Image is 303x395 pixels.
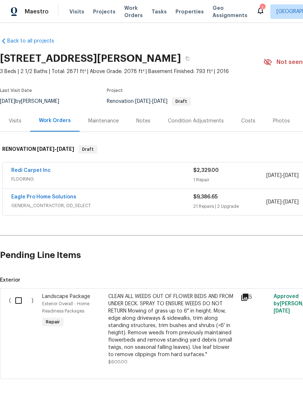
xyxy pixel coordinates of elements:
span: [DATE] [135,99,150,104]
span: Properties [175,8,204,15]
div: Work Orders [39,117,71,124]
div: Visits [9,117,21,125]
span: Exterior Overall - Home Readiness Packages [42,302,89,313]
span: [DATE] [283,173,299,178]
button: Copy Address [181,52,194,65]
span: Work Orders [124,4,143,19]
span: - [266,172,299,179]
a: Redi Carpet Inc [11,168,51,173]
div: Costs [241,117,255,125]
span: Repair [43,318,63,326]
div: Notes [136,117,150,125]
span: $2,329.00 [193,168,219,173]
span: Visits [69,8,84,15]
a: Eagle Pro Home Solutions [11,194,76,199]
span: Project [107,88,123,93]
span: Maestro [25,8,49,15]
span: [DATE] [37,146,54,152]
div: 21 Repairs | 2 Upgrade [193,203,266,210]
span: $600.00 [108,360,128,364]
span: Landscape Package [42,294,90,299]
span: - [135,99,167,104]
span: $9,386.65 [193,194,218,199]
span: [DATE] [274,309,290,314]
span: [DATE] [57,146,74,152]
div: Maintenance [88,117,119,125]
span: [DATE] [152,99,167,104]
div: ( ) [7,291,40,368]
div: Photos [273,117,290,125]
div: 5 [241,293,269,302]
span: Renovation [107,99,191,104]
span: - [37,146,74,152]
div: 1 Repair [193,176,266,184]
span: - [266,198,299,206]
span: Geo Assignments [213,4,247,19]
span: Projects [93,8,116,15]
div: 1 [260,4,265,12]
h6: RENOVATION [2,145,74,154]
span: Draft [173,99,190,104]
span: [DATE] [283,199,299,205]
span: GENERAL_CONTRACTOR, OD_SELECT [11,202,193,209]
span: Draft [79,146,97,153]
div: Condition Adjustments [168,117,224,125]
span: [DATE] [266,173,282,178]
span: FLOORING [11,176,193,183]
span: [DATE] [266,199,282,205]
span: Tasks [151,9,167,14]
div: CLEAN ALL WEEDS OUT OF FLOWER BEDS AND FROM UNDER DECK. SPRAY TO ENSURE WEEDS DO NOT RETURN Mowin... [108,293,236,358]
